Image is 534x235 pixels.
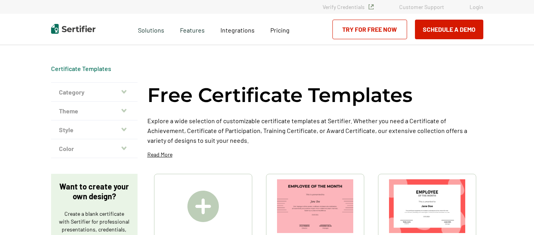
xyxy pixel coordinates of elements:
p: Explore a wide selection of customizable certificate templates at Sertifier. Whether you need a C... [147,116,483,145]
img: Verified [369,4,374,9]
a: Try for Free Now [332,20,407,39]
a: Login [470,4,483,10]
p: Want to create your own design? [59,182,130,201]
span: Integrations [220,26,255,34]
button: Style [51,120,138,139]
p: Read More [147,151,172,158]
img: Create A Blank Certificate [187,191,219,222]
h1: Free Certificate Templates [147,82,413,108]
button: Category [51,83,138,102]
span: Solutions [138,24,164,34]
a: Customer Support [399,4,444,10]
div: Breadcrumb [51,65,111,73]
button: Color [51,139,138,158]
span: Certificate Templates [51,65,111,73]
a: Verify Credentials [323,4,374,10]
img: Sertifier | Digital Credentialing Platform [51,24,95,34]
span: Features [180,24,205,34]
a: Certificate Templates [51,65,111,72]
a: Pricing [270,24,290,34]
button: Theme [51,102,138,120]
img: Modern & Red Employee of the Month Certificate Template [389,179,465,233]
span: Pricing [270,26,290,34]
img: Simple & Modern Employee of the Month Certificate Template [277,179,353,233]
a: Integrations [220,24,255,34]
